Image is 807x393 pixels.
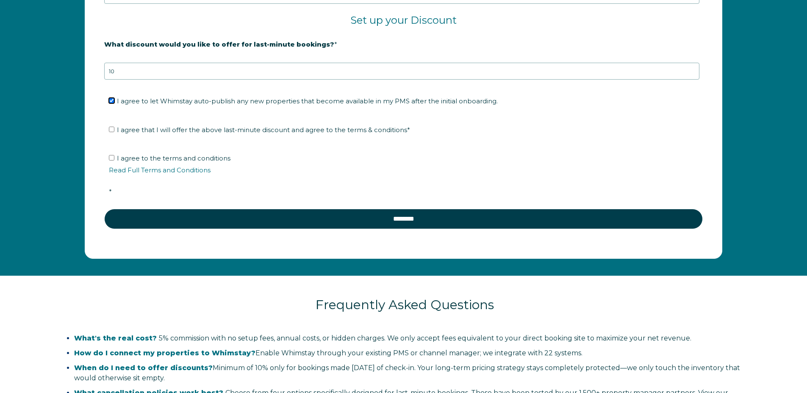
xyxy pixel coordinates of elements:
strong: What discount would you like to offer for last-minute bookings? [104,40,334,48]
span: Enable Whimstay through your existing PMS or channel manager; we integrate with 22 systems. [74,349,582,357]
span: I agree to let Whimstay auto-publish any new properties that become available in my PMS after the... [117,97,498,105]
input: I agree to let Whimstay auto-publish any new properties that become available in my PMS after the... [109,98,114,103]
strong: When do I need to offer discounts? [74,364,213,372]
a: Read Full Terms and Conditions [109,166,211,174]
span: I agree to the terms and conditions [109,154,704,196]
input: I agree that I will offer the above last-minute discount and agree to the terms & conditions* [109,127,114,132]
span: I agree that I will offer the above last-minute discount and agree to the terms & conditions [117,126,410,134]
span: Frequently Asked Questions [316,297,494,313]
span: only for bookings made [DATE] of check-in. Your long-term pricing strategy stays completely prote... [74,364,740,382]
span: Minimum of 10% [213,364,268,372]
input: I agree to the terms and conditionsRead Full Terms and Conditions* [109,155,114,161]
span: What's the real cost? [74,334,157,342]
strong: 20% is recommended, minimum of 10% [104,54,237,62]
span: 5% commission with no setup fees, annual costs, or hidden charges. We only accept fees equivalent... [74,334,691,342]
span: Set up your Discount [350,14,457,26]
strong: How do I connect my properties to Whimstay? [74,349,255,357]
